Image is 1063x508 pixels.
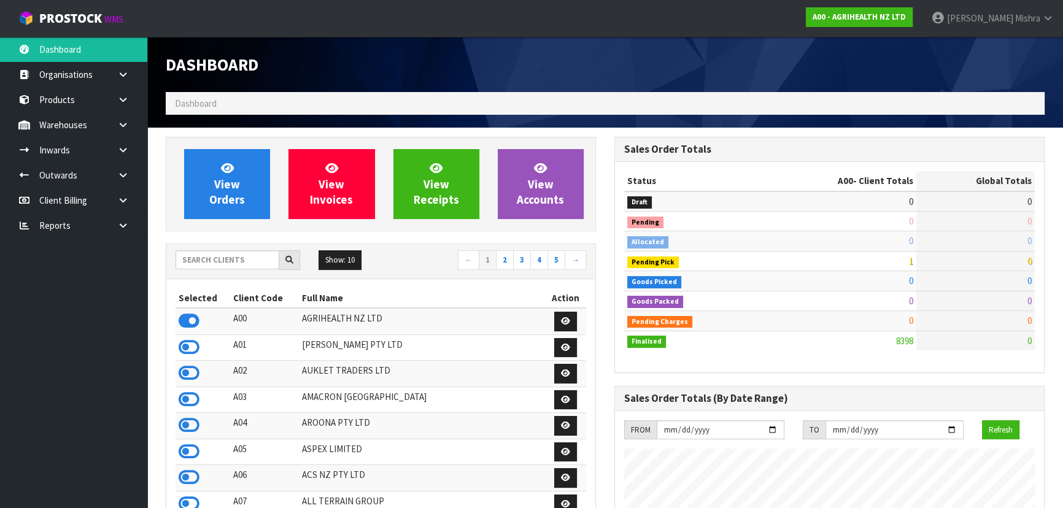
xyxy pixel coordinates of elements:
span: Pending Pick [627,256,679,269]
td: AROONA PTY LTD [299,413,545,439]
span: Dashboard [175,98,217,109]
td: A01 [230,334,298,361]
th: Selected [176,288,230,308]
th: - Client Totals [760,171,916,191]
span: Pending [627,217,663,229]
th: Status [624,171,760,191]
input: Search clients [176,250,279,269]
a: 1 [479,250,497,270]
a: ← [458,250,479,270]
a: ViewAccounts [498,149,584,219]
a: ViewInvoices [288,149,374,219]
span: 0 [1027,215,1032,227]
span: 0 [909,315,913,326]
span: 8398 [896,335,913,347]
td: AGRIHEALTH NZ LTD [299,308,545,334]
td: A06 [230,465,298,491]
span: View Invoices [310,161,353,207]
span: 0 [1027,275,1032,287]
span: 0 [909,196,913,207]
span: Draft [627,196,652,209]
span: Goods Packed [627,296,683,308]
span: 0 [909,215,913,227]
span: View Accounts [517,161,564,207]
button: Refresh [982,420,1019,440]
span: 0 [1027,295,1032,307]
span: Finalised [627,336,666,348]
span: 0 [1027,315,1032,326]
span: 0 [1027,335,1032,347]
nav: Page navigation [390,250,587,272]
td: [PERSON_NAME] PTY LTD [299,334,545,361]
td: AUKLET TRADERS LTD [299,361,545,387]
span: Allocated [627,236,668,248]
h3: Sales Order Totals [624,144,1035,155]
span: Goods Picked [627,276,681,288]
td: ASPEX LIMITED [299,439,545,465]
span: ProStock [39,10,102,26]
img: cube-alt.png [18,10,34,26]
td: ACS NZ PTY LTD [299,465,545,491]
span: Dashboard [166,54,258,75]
td: A02 [230,361,298,387]
a: 4 [530,250,548,270]
td: A05 [230,439,298,465]
span: A00 [838,175,853,187]
span: Pending Charges [627,316,692,328]
div: TO [803,420,825,440]
a: A00 - AGRIHEALTH NZ LTD [806,7,913,27]
td: A00 [230,308,298,334]
a: 5 [547,250,565,270]
span: Mishra [1015,12,1040,24]
span: 0 [909,295,913,307]
span: [PERSON_NAME] [947,12,1013,24]
span: View Orders [209,161,245,207]
a: 2 [496,250,514,270]
th: Action [545,288,586,308]
span: 0 [909,275,913,287]
span: 0 [1027,235,1032,247]
a: ViewReceipts [393,149,479,219]
button: Show: 10 [319,250,361,270]
th: Global Totals [916,171,1035,191]
span: 0 [909,235,913,247]
strong: A00 - AGRIHEALTH NZ LTD [813,12,906,22]
td: AMACRON [GEOGRAPHIC_DATA] [299,387,545,413]
small: WMS [104,13,123,25]
span: 0 [1027,255,1032,267]
th: Client Code [230,288,298,308]
span: View Receipts [414,161,459,207]
a: 3 [513,250,531,270]
span: 0 [1027,196,1032,207]
a: → [565,250,586,270]
h3: Sales Order Totals (By Date Range) [624,393,1035,404]
td: A04 [230,413,298,439]
div: FROM [624,420,657,440]
span: 1 [909,255,913,267]
a: ViewOrders [184,149,270,219]
th: Full Name [299,288,545,308]
td: A03 [230,387,298,413]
